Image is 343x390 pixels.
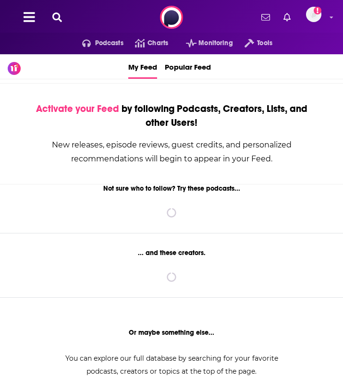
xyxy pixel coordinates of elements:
span: Activate your Feed [36,103,119,115]
span: Charts [147,37,168,50]
img: User Profile [306,7,321,22]
button: open menu [71,36,123,51]
a: Charts [123,36,168,51]
a: Show notifications dropdown [257,9,274,25]
button: open menu [174,36,233,51]
svg: Add a profile image [314,7,321,14]
span: Logged in as ashleyswett [306,7,321,22]
button: open menu [233,36,272,51]
a: Show notifications dropdown [280,9,294,25]
span: Monitoring [198,37,233,50]
span: My Feed [128,56,157,77]
div: by following Podcasts, Creators, Lists, and other Users! [24,102,319,130]
a: Logged in as ashleyswett [306,7,327,28]
a: My Feed [128,54,157,79]
span: Podcasts [95,37,123,50]
span: Tools [257,37,272,50]
span: Popular Feed [165,56,211,77]
a: Popular Feed [165,54,211,79]
div: New releases, episode reviews, guest credits, and personalized recommendations will begin to appe... [24,138,319,166]
div: You can explore our full database by searching for your favorite podcasts, creators or topics at ... [53,352,290,378]
img: Podchaser - Follow, Share and Rate Podcasts [160,6,183,29]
